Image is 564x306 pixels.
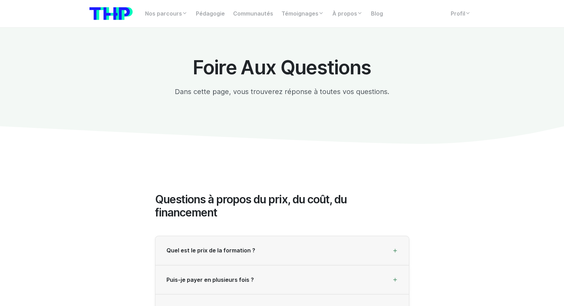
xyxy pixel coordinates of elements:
a: Profil [447,7,475,21]
span: Puis-je payer en plusieurs fois ? [166,277,254,283]
a: Communautés [229,7,277,21]
img: logo [89,7,133,20]
span: Quel est le prix de la formation ? [166,247,255,254]
h2: Questions à propos du prix, du coût, du financement [155,193,409,220]
a: Blog [367,7,387,21]
a: À propos [328,7,367,21]
a: Nos parcours [141,7,192,21]
a: Pédagogie [192,7,229,21]
h1: Foire Aux Questions [155,57,409,78]
p: Dans cette page, vous trouverez réponse à toutes vos questions. [155,86,409,97]
a: Témoignages [277,7,328,21]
